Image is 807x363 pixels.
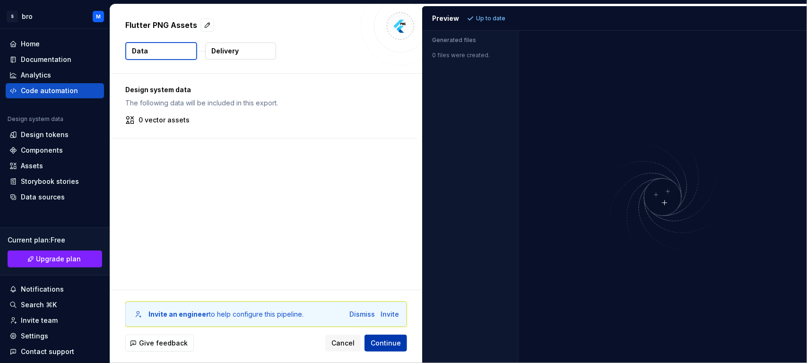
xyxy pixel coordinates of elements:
[6,297,104,312] button: Search ⌘K
[381,310,399,319] button: Invite
[139,115,190,125] p: 0 vector assets
[21,146,63,155] div: Components
[8,115,63,123] div: Design system data
[6,158,104,173] a: Assets
[6,344,104,359] button: Contact support
[6,68,104,83] a: Analytics
[148,310,209,318] b: Invite an engineer
[96,13,101,20] div: M
[21,192,65,202] div: Data sources
[139,338,188,348] span: Give feedback
[6,83,104,98] a: Code automation
[21,70,51,80] div: Analytics
[125,19,197,31] p: Flutter PNG Assets
[21,177,79,186] div: Storybook stories
[6,313,104,328] a: Invite team
[7,11,18,22] div: S
[21,39,40,49] div: Home
[6,36,104,52] a: Home
[6,174,104,189] a: Storybook stories
[21,86,78,95] div: Code automation
[6,328,104,344] a: Settings
[2,6,108,26] button: SbroM
[6,190,104,205] a: Data sources
[6,52,104,67] a: Documentation
[205,43,276,60] button: Delivery
[8,251,102,268] a: Upgrade plan
[6,127,104,142] a: Design tokens
[22,12,33,21] div: bro
[125,335,194,352] button: Give feedback
[21,130,69,139] div: Design tokens
[6,143,104,158] a: Components
[432,14,459,23] div: Preview
[21,347,74,356] div: Contact support
[148,310,304,319] div: to help configure this pipeline.
[432,36,509,44] p: Generated files
[125,85,402,95] p: Design system data
[364,335,407,352] button: Continue
[21,300,57,310] div: Search ⌘K
[6,282,104,297] button: Notifications
[325,335,361,352] button: Cancel
[21,285,64,294] div: Notifications
[125,98,402,108] p: The following data will be included in this export.
[349,310,375,319] button: Dismiss
[125,42,197,60] button: Data
[211,46,239,56] p: Delivery
[476,15,505,22] p: Up to date
[21,316,58,325] div: Invite team
[21,55,71,64] div: Documentation
[21,161,43,171] div: Assets
[8,235,102,245] div: Current plan : Free
[21,331,48,341] div: Settings
[132,46,148,56] p: Data
[371,338,401,348] span: Continue
[36,254,81,264] span: Upgrade plan
[423,46,518,59] div: 0 files were created.
[331,338,355,348] span: Cancel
